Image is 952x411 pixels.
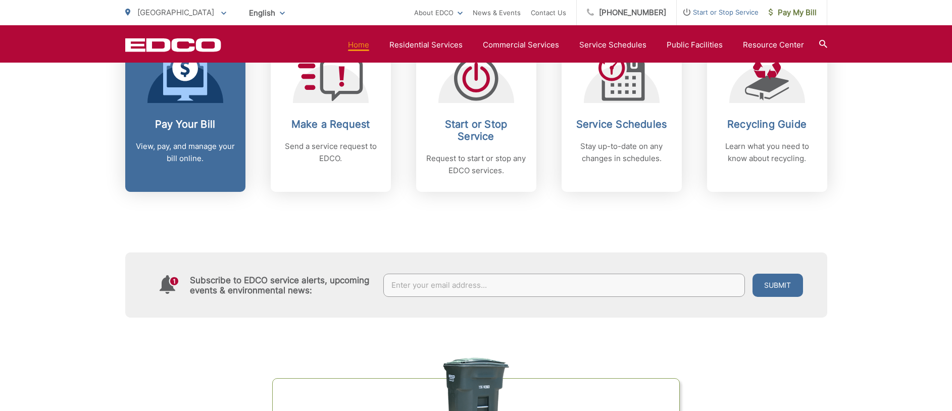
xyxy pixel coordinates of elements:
[572,140,672,165] p: Stay up-to-date on any changes in schedules.
[562,37,682,192] a: Service Schedules Stay up-to-date on any changes in schedules.
[348,39,369,51] a: Home
[389,39,463,51] a: Residential Services
[473,7,521,19] a: News & Events
[241,4,292,22] span: English
[743,39,804,51] a: Resource Center
[707,37,827,192] a: Recycling Guide Learn what you need to know about recycling.
[667,39,723,51] a: Public Facilities
[125,38,221,52] a: EDCD logo. Return to the homepage.
[271,37,391,192] a: Make a Request Send a service request to EDCO.
[281,140,381,165] p: Send a service request to EDCO.
[572,118,672,130] h2: Service Schedules
[579,39,646,51] a: Service Schedules
[414,7,463,19] a: About EDCO
[753,274,803,297] button: Submit
[383,274,745,297] input: Enter your email address...
[531,7,566,19] a: Contact Us
[137,8,214,17] span: [GEOGRAPHIC_DATA]
[135,140,235,165] p: View, pay, and manage your bill online.
[190,275,374,295] h4: Subscribe to EDCO service alerts, upcoming events & environmental news:
[483,39,559,51] a: Commercial Services
[717,140,817,165] p: Learn what you need to know about recycling.
[769,7,817,19] span: Pay My Bill
[125,37,245,192] a: Pay Your Bill View, pay, and manage your bill online.
[426,118,526,142] h2: Start or Stop Service
[281,118,381,130] h2: Make a Request
[426,152,526,177] p: Request to start or stop any EDCO services.
[717,118,817,130] h2: Recycling Guide
[135,118,235,130] h2: Pay Your Bill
